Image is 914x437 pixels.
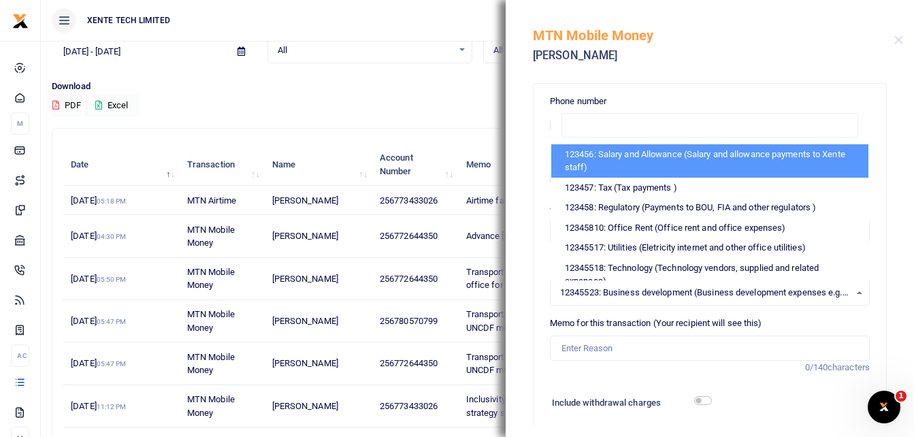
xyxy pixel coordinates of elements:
[187,352,235,376] span: MTN Mobile Money
[11,112,29,135] li: M
[466,352,561,376] span: Transport facilitation for UNCDF meeting
[272,231,338,241] span: [PERSON_NAME]
[551,238,868,258] li: 12345517: Utilities (Eletricity internet and other office utilities)
[380,401,438,411] span: 256773433026
[551,144,868,178] li: 123456: Salary and Allowance (Salary and allowance payments to Xente staff)
[97,360,127,368] small: 05:47 PM
[372,144,459,186] th: Account Number: activate to sort column ascending
[550,336,870,361] input: Enter Reason
[466,394,559,418] span: Inclusivity requirements strategy session
[560,286,850,300] span: 12345523: Business development (Business development expenses e.g. meetings, transport )
[551,178,868,198] li: 123457: Tax (Tax payments )
[805,362,828,372] span: 0/140
[493,44,668,57] span: All
[533,27,894,44] h5: MTN Mobile Money
[97,276,127,283] small: 05:50 PM
[894,35,903,44] button: Close
[52,40,227,63] input: select period
[551,197,868,218] li: 123458: Regulatory (Payments to BOU, FIA and other regulators )
[97,403,127,410] small: 11:12 PM
[82,14,176,27] span: XENTE TECH LIMITED
[458,144,598,186] th: Memo: activate to sort column ascending
[466,231,527,241] span: Advance [DATE]
[187,225,235,248] span: MTN Mobile Money
[550,218,870,244] input: UGX
[12,15,29,25] a: logo-small logo-large logo-large
[466,195,538,206] span: Airtime facilitation
[272,274,338,284] span: [PERSON_NAME]
[550,317,762,330] label: Memo for this transaction (Your recipient will see this)
[466,309,561,333] span: Transport facilitation for UNCDF meeting
[264,144,372,186] th: Name: activate to sort column ascending
[868,391,900,423] iframe: Intercom live chat
[187,394,235,418] span: MTN Mobile Money
[187,195,236,206] span: MTN Airtime
[533,49,894,63] h5: [PERSON_NAME]
[550,95,606,108] label: Phone number
[466,267,583,291] span: Transport refund for 2 days to office for meetings
[71,358,126,368] span: [DATE]
[380,358,438,368] span: 256772644350
[272,401,338,411] span: [PERSON_NAME]
[272,316,338,326] span: [PERSON_NAME]
[63,144,180,186] th: Date: activate to sort column descending
[550,120,870,131] h6: [PHONE_NUMBER]
[97,197,127,205] small: 05:18 PM
[278,44,453,57] span: All
[97,318,127,325] small: 05:47 PM
[84,94,140,117] button: Excel
[11,344,29,367] li: Ac
[552,398,706,408] h6: Include withdrawal charges
[551,218,868,238] li: 12345810: Office Rent (Office rent and office expenses)
[551,258,868,291] li: 12345518: Technology (Technology vendors, supplied and related expenses)
[550,147,617,161] label: Recipient's name
[550,199,649,213] label: Amount you want to send
[550,255,648,268] label: Reason you are spending
[97,233,127,240] small: 04:30 PM
[896,391,907,402] span: 1
[71,195,126,206] span: [DATE]
[187,309,235,333] span: MTN Mobile Money
[71,401,126,411] span: [DATE]
[272,358,338,368] span: [PERSON_NAME]
[180,144,265,186] th: Transaction: activate to sort column ascending
[380,231,438,241] span: 256772644350
[550,173,870,184] h6: [PERSON_NAME]
[12,13,29,29] img: logo-small
[52,94,82,117] button: PDF
[272,195,338,206] span: [PERSON_NAME]
[71,274,126,284] span: [DATE]
[71,231,126,241] span: [DATE]
[380,274,438,284] span: 256772644350
[71,316,126,326] span: [DATE]
[380,195,438,206] span: 256773433026
[52,80,903,94] p: Download
[828,362,870,372] span: characters
[380,316,438,326] span: 256780570799
[187,267,235,291] span: MTN Mobile Money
